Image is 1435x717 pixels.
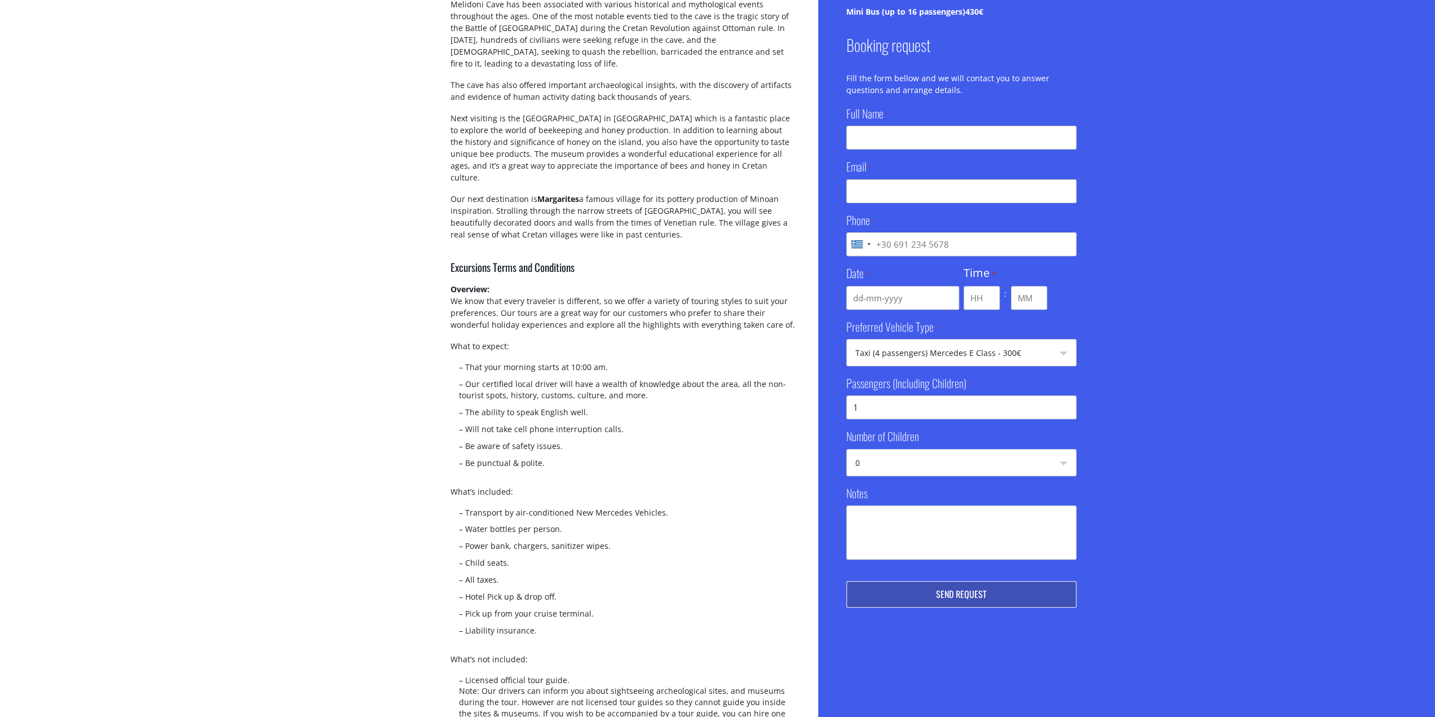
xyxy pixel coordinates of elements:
[451,379,796,407] li: – Our certified local driver will have a wealth of knowledge about the area, all the non-tourist ...
[451,557,796,574] li: – Child seats.
[846,286,959,310] input: dd-mm-yyyy
[846,212,875,228] label: Phone
[846,232,1076,256] input: +30 691 234 5678
[846,265,868,281] label: Date
[846,319,938,335] label: Preferred Vehicle Type
[451,441,796,458] li: – Be aware of safety issues.
[846,375,971,391] label: Passengers (Including Children)
[846,72,1076,105] p: Fill the form bellow and we will contact you to answer questions and arrange details.
[451,424,796,441] li: – Will not take cell phone interruption calls.
[451,362,796,379] li: – That your morning starts at 10:00 am.
[451,591,796,608] li: – Hotel Pick up & drop off.
[846,159,871,174] label: Email
[451,193,796,250] p: Our next destination is a famous village for its pottery production of Minoan inspiration. Stroll...
[846,105,888,121] label: Full Name
[846,428,919,444] label: Number of Children
[451,524,796,540] li: – Water bottles per person.
[451,625,796,642] li: – Liability insurance.
[964,265,995,281] legend: Time
[451,340,796,362] p: What to expect:
[451,540,796,557] li: – Power bank, chargers, sanitizer wipes.
[847,340,1076,367] span: Taxi (4 passengers) Mercedes E Class - 300€
[846,581,1076,608] input: Send Request
[451,507,796,524] li: – Transport by air-conditioned New Mercedes Vehicles.
[451,283,796,340] p: We know that every traveler is different, so we offer a variety of touring styles to suit your pr...
[537,193,579,204] strong: Margarites
[1000,286,1011,302] div: :
[1011,286,1047,310] input: MM
[451,259,796,283] h3: Excursions Terms and Conditions
[846,3,1076,20] div: Mini Bus (up to 16 passengers)
[846,34,1076,72] h2: Booking request
[847,233,874,256] div: Selected country
[964,286,1000,310] input: HH
[451,284,489,294] strong: Overview:
[451,653,796,675] p: What’s not included:
[846,485,868,501] label: Notes
[451,458,796,474] li: – Be punctual & polite.
[451,486,796,507] p: What’s included:
[451,79,796,112] p: The cave has also offered important archaeological insights, with the discovery of artifacts and ...
[451,608,796,625] li: – Pick up from your cruise terminal.
[451,574,796,591] li: – All taxes.
[847,450,1076,477] span: 0
[451,407,796,424] li: – The ability to speak English well.
[965,6,983,17] span: 430€
[451,112,796,193] p: Next visiting is the [GEOGRAPHIC_DATA] in [GEOGRAPHIC_DATA] which is a fantastic place to explore...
